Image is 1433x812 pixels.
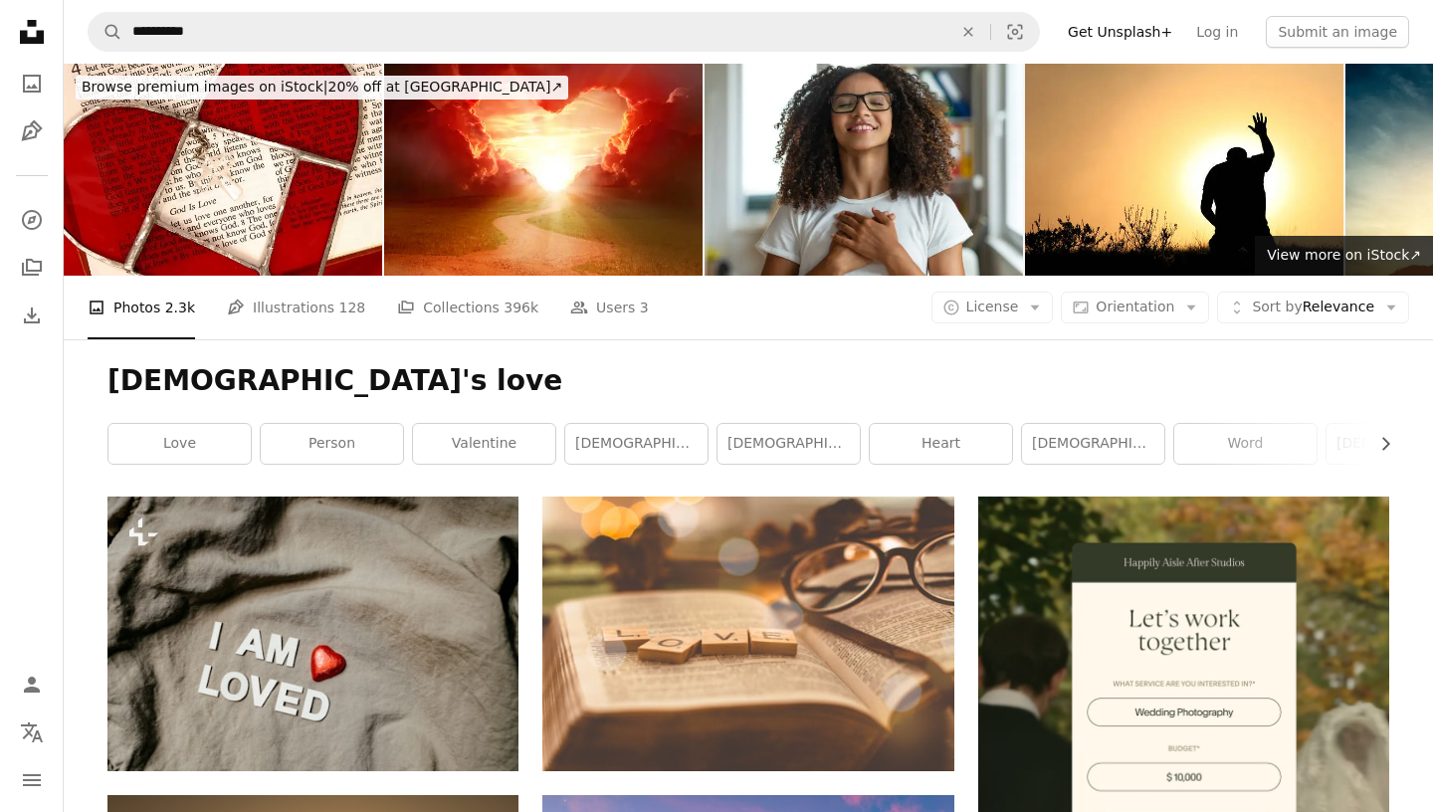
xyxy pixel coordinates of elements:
[64,64,580,111] a: Browse premium images on iStock|20% off at [GEOGRAPHIC_DATA]↗
[227,276,365,339] a: Illustrations 128
[107,497,518,770] img: i am loved written on a shirt with a heart
[1025,64,1343,276] img: Silhouette of Man In Praise and Worship
[1252,299,1302,314] span: Sort by
[946,13,990,51] button: Clear
[640,297,649,318] span: 3
[570,276,649,339] a: Users 3
[1061,292,1209,323] button: Orientation
[88,12,1040,52] form: Find visuals sitewide
[991,13,1039,51] button: Visual search
[12,665,52,705] a: Log in / Sign up
[1266,16,1409,48] button: Submit an image
[339,297,366,318] span: 128
[717,424,860,464] a: [DEMOGRAPHIC_DATA]
[1255,236,1433,276] a: View more on iStock↗
[1096,299,1174,314] span: Orientation
[705,64,1023,276] img: Thank you my God
[1174,424,1317,464] a: word
[542,497,953,770] img: Love scrabble tiles on book page
[565,424,708,464] a: [DEMOGRAPHIC_DATA]
[12,200,52,240] a: Explore
[1056,16,1184,48] a: Get Unsplash+
[107,624,518,642] a: i am loved written on a shirt with a heart
[108,424,251,464] a: love
[384,64,703,276] img: Red heart shaped sky at sunset. Beautiful landscape with flowers.Love background with copy space....
[107,363,1389,399] h1: [DEMOGRAPHIC_DATA]'s love
[1367,424,1389,464] button: scroll list to the right
[504,297,538,318] span: 396k
[12,760,52,800] button: Menu
[261,424,403,464] a: person
[931,292,1054,323] button: License
[82,79,327,95] span: Browse premium images on iStock |
[1217,292,1409,323] button: Sort byRelevance
[542,624,953,642] a: Love scrabble tiles on book page
[12,64,52,103] a: Photos
[397,276,538,339] a: Collections 396k
[1267,247,1421,263] span: View more on iStock ↗
[1184,16,1250,48] a: Log in
[1022,424,1164,464] a: [DEMOGRAPHIC_DATA]
[12,111,52,151] a: Illustrations
[89,13,122,51] button: Search Unsplash
[12,296,52,335] a: Download History
[870,424,1012,464] a: heart
[12,248,52,288] a: Collections
[966,299,1019,314] span: License
[64,64,382,276] img: Religious: Bible Scripture God is Love with stained glass heart
[82,79,562,95] span: 20% off at [GEOGRAPHIC_DATA] ↗
[413,424,555,464] a: valentine
[1252,298,1374,317] span: Relevance
[12,712,52,752] button: Language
